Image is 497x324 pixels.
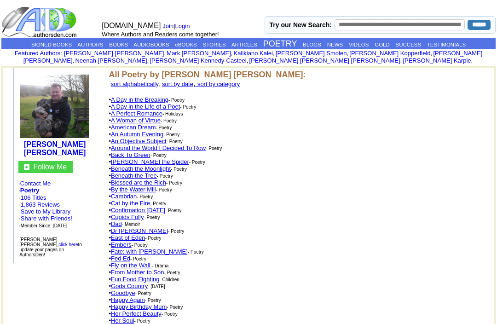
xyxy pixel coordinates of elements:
font: i [248,58,249,64]
font: • [109,248,187,255]
a: Fly on the Wall. [111,262,152,269]
font: - Holidays [162,111,183,116]
font: · · [18,180,91,229]
font: · · [19,194,72,229]
font: • [109,317,134,324]
a: sort by date [162,80,193,87]
a: By the Water Mill [111,186,156,193]
font: i [432,51,433,56]
font: • [109,255,130,262]
font: , [109,80,240,87]
font: i [149,58,150,64]
font: , , , , , , , , , , [23,50,483,64]
font: - Memoir [122,222,140,227]
font: • [109,207,165,214]
a: [PERSON_NAME] [PERSON_NAME] [23,50,483,64]
a: Login [175,23,190,29]
font: • [109,200,150,207]
a: Save to My Library [21,208,70,215]
font: - Poetry [145,298,161,303]
a: Neenah [PERSON_NAME] [75,57,147,64]
a: Happy Birthday Mum [111,303,167,310]
font: - Poetry [163,132,179,137]
a: American Dream [111,124,156,131]
font: Follow Me [33,163,67,171]
font: - Children [159,277,179,282]
font: • [109,110,162,117]
a: [PERSON_NAME] Smolen [276,50,347,57]
b: [PERSON_NAME] [PERSON_NAME] [24,140,86,156]
font: • [109,289,135,296]
img: 119538.jpeg [20,75,89,138]
a: Share with Friends! [21,215,72,222]
a: Fed Ed [111,255,130,262]
font: Where Authors and Readers come together! [102,31,219,38]
a: Beneath the Tree [111,172,157,179]
a: Back To Green [111,151,150,158]
font: • [109,131,163,138]
font: • [109,227,168,234]
font: - Poetry [137,194,153,199]
font: • [109,241,131,248]
font: [PERSON_NAME] [PERSON_NAME], to update your pages on AuthorsDen! [19,237,82,257]
font: - Poetry [144,215,160,220]
a: A Day in the Life of a Poet [111,103,180,110]
a: Goodbye [111,289,135,296]
font: sort by category [197,81,240,87]
a: Around the World I Decided To Row [111,145,206,151]
a: [PERSON_NAME] [PERSON_NAME] [PERSON_NAME] [249,57,400,64]
font: - Poetry [171,167,187,172]
a: A Woman of Virtue [111,117,161,124]
font: • [109,220,121,227]
font: - Poetry [206,146,222,151]
a: VIDEOS [349,42,369,47]
a: Embers [111,241,132,248]
a: sort by category [195,80,240,87]
a: eBOOKS [175,42,196,47]
font: - Poetry [167,305,183,310]
font: • [109,234,145,241]
font: • [109,262,152,269]
a: 1,863 Reviews [21,201,60,208]
font: sort by date [162,81,193,87]
a: AUTHORS [77,42,103,47]
a: BLOGS [303,42,321,47]
a: Poetry [20,187,39,194]
a: Blessed are the Rich [111,179,166,186]
font: - Poetry [166,180,182,185]
a: Her Soul [111,317,134,324]
a: Cat by the Fire [111,200,150,207]
font: - Poetry [145,236,161,241]
font: • [109,193,137,200]
font: • [109,124,156,131]
font: - Poetry [135,291,151,296]
a: ARTICLES [231,42,257,47]
font: - Poetry [164,270,180,275]
font: - Poetry [162,312,178,317]
a: NEWS [327,42,343,47]
a: Dad [111,220,122,227]
font: - Poetry [156,187,172,192]
a: 106 Titles [21,194,46,201]
font: • [109,117,160,124]
font: • [109,276,159,283]
font: · · · [19,208,72,229]
a: Her Perfect Beauty [111,310,162,317]
a: [PERSON_NAME] Kopperfield [349,50,430,57]
a: [PERSON_NAME] Karpie [403,57,471,64]
font: • [109,283,148,289]
font: i [348,51,349,56]
font: • [109,296,144,303]
font: [DOMAIN_NAME] [102,22,161,29]
a: Contact Me [20,180,51,187]
font: • [109,214,144,220]
font: - Poetry [161,118,177,123]
a: Beneath the Moonlight [111,165,171,172]
font: • [109,103,180,110]
font: - Poetry [167,139,183,144]
a: Join [162,23,173,29]
img: logo_ad.gif [1,6,79,38]
font: i [74,58,75,64]
a: [PERSON_NAME] the Spider [111,158,189,165]
font: - Poetry [168,98,185,103]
